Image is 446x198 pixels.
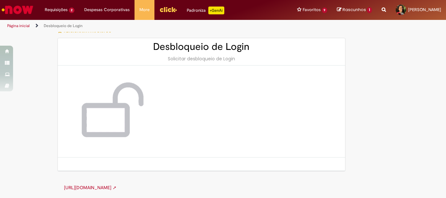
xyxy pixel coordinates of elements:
[367,7,372,13] span: 1
[5,20,293,32] ul: Trilhas de página
[1,3,34,16] img: ServiceNow
[84,7,130,13] span: Despesas Corporativas
[408,7,441,12] span: [PERSON_NAME]
[342,7,366,13] span: Rascunhos
[64,185,117,190] a: [URL][DOMAIN_NAME] ➚
[322,8,327,13] span: 9
[69,8,74,13] span: 2
[187,7,224,14] div: Padroniza
[159,5,177,14] img: click_logo_yellow_360x200.png
[71,79,149,144] img: Desbloqueio de Login
[64,28,111,34] span: Adicionar a Favoritos
[44,23,83,28] a: Desbloqueio de Login
[64,55,339,62] div: Solicitar desbloqueio de Login
[45,7,68,13] span: Requisições
[208,7,224,14] p: +GenAi
[64,41,339,52] h2: Desbloqueio de Login
[139,7,150,13] span: More
[7,23,30,28] a: Página inicial
[303,7,321,13] span: Favoritos
[337,7,372,13] a: Rascunhos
